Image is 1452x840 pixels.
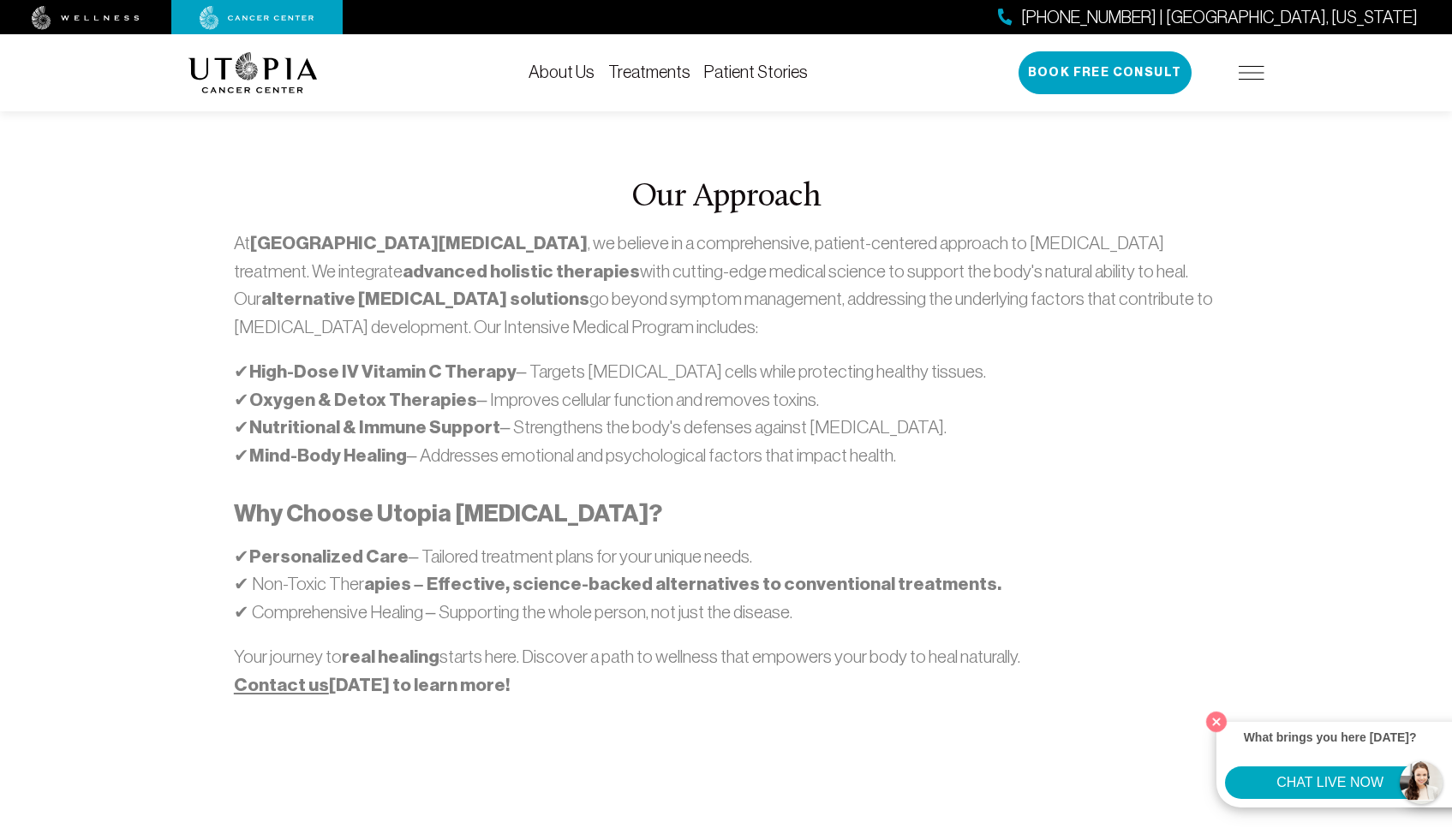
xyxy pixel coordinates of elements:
[529,63,595,81] a: About Us
[32,6,140,30] img: wellness
[1244,730,1417,744] strong: What brings you here [DATE]?
[704,63,808,81] a: Patient Stories
[1021,5,1418,30] span: [PHONE_NUMBER] | [GEOGRAPHIC_DATA], [US_STATE]
[1239,66,1264,80] img: icon-hamburger
[249,545,409,568] strong: Personalized Care
[342,646,439,668] strong: real healing
[234,674,510,696] strong: [DATE] to learn more!
[249,389,477,411] strong: Oxygen & Detox Therapies
[234,674,329,696] a: Contact us
[403,260,640,283] strong: advanced holistic therapies
[261,288,589,310] strong: alternative [MEDICAL_DATA] solutions
[1019,51,1192,94] button: Book Free Consult
[188,52,318,93] img: logo
[234,643,1218,699] p: Your journey to starts here. Discover a path to wellness that empowers your body to heal naturally.
[234,180,1218,216] h2: Our Approach
[249,444,407,467] strong: Mind-Body Healing
[234,358,1218,469] p: ✔ – Targets [MEDICAL_DATA] cells while protecting healthy tissues. ✔ – Improves cellular function...
[234,229,1218,340] p: At , we believe in a comprehensive, patient-centered approach to [MEDICAL_DATA] treatment. We int...
[234,499,662,527] strong: Why Choose Utopia [MEDICAL_DATA]?
[1225,766,1435,799] button: CHAT LIVE NOW
[364,573,1001,595] strong: apies – Effective, science-backed alternatives to conventional treatments.
[1202,707,1231,736] button: Close
[250,232,588,254] strong: [GEOGRAPHIC_DATA][MEDICAL_DATA]
[234,543,1218,626] p: ✔ – Tailored treatment plans for your unique needs. ✔ Non-Toxic Ther ✔ Comprehensive Healing – Su...
[998,5,1418,30] a: [PHONE_NUMBER] | [GEOGRAPHIC_DATA], [US_STATE]
[249,416,500,438] strong: Nutritional & Immune Support
[608,63,690,81] a: Treatments
[200,6,314,30] img: cancer center
[249,360,517,383] strong: High-Dose IV Vitamin C Therapy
